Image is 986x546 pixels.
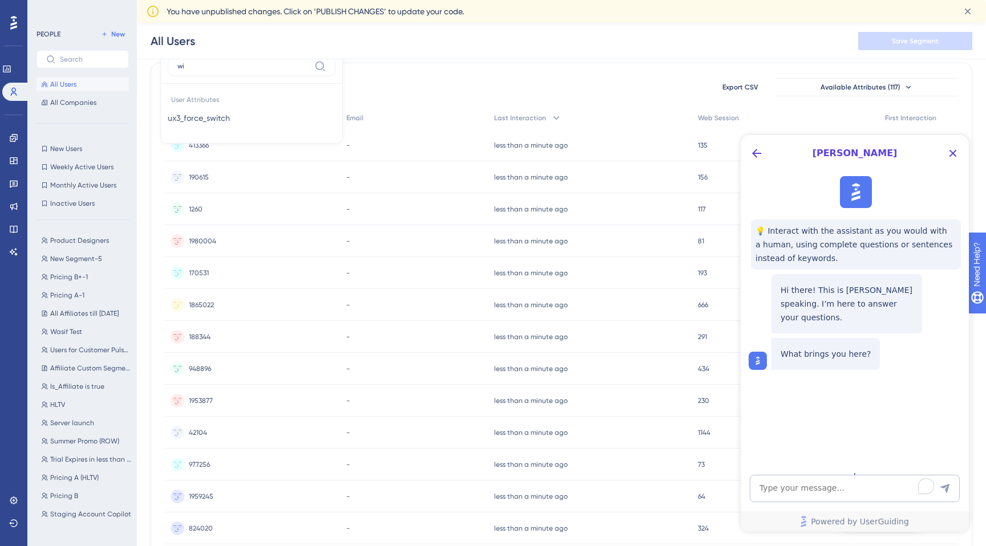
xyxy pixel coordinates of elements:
[346,141,350,150] span: -
[494,333,568,341] time: less than a minute ago
[50,491,78,500] span: Pricing B
[189,173,209,182] span: 190615
[37,434,136,448] button: Summer Promo (ROW)
[775,78,958,96] button: Available Attributes (117)
[189,300,214,309] span: 1865022
[346,428,350,437] span: -
[189,460,210,469] span: 977256
[189,205,203,214] span: 1260
[698,141,708,150] span: 135
[346,492,350,501] span: -
[177,62,310,71] input: Type the value
[168,111,230,125] span: ux3_force_switch
[50,455,131,464] span: Trial Expires in less than 48hrs
[494,205,568,213] time: less than a minute ago
[698,332,707,341] span: 291
[189,268,209,278] span: 170531
[494,237,568,245] time: less than a minute ago
[346,268,350,278] span: -
[346,396,350,405] span: -
[50,437,119,446] span: Summer Promo (ROW)
[189,141,209,150] span: 413366
[892,36,939,46] span: Save Segment
[712,78,769,96] button: Export CSV
[37,453,136,466] button: Trial Expires in less than 48hrs
[494,492,568,500] time: less than a minute ago
[858,32,972,50] button: Save Segment
[494,524,568,532] time: less than a minute ago
[698,237,704,246] span: 81
[698,300,708,309] span: 666
[885,113,936,123] span: First Interaction
[821,83,900,92] span: Available Attributes (117)
[50,510,131,519] span: Staging Account Copilot
[189,524,213,533] span: 824020
[346,237,350,246] span: -
[346,205,350,214] span: -
[494,461,568,468] time: less than a minute ago
[167,5,464,18] span: You have unpublished changes. Click on ‘PUBLISH CHANGES’ to update your code.
[27,3,71,17] span: Need Help?
[698,492,705,501] span: 64
[698,268,707,278] span: 193
[698,173,708,182] span: 156
[50,400,65,409] span: HLTV
[494,429,568,437] time: less than a minute ago
[494,173,568,181] time: less than a minute ago
[698,524,709,533] span: 324
[494,113,546,123] span: Last Interaction
[50,473,99,482] span: Pricing A (HLTV)
[494,397,568,405] time: less than a minute ago
[189,396,213,405] span: 1953877
[168,107,336,129] button: ux3_force_switch
[698,428,710,437] span: 1144
[189,237,216,246] span: 1980004
[346,364,350,373] span: -
[346,113,363,123] span: Email
[494,141,568,149] time: less than a minute ago
[189,428,207,437] span: 42104
[885,524,904,532] time: [DATE]
[698,396,709,405] span: 230
[494,269,568,277] time: less than a minute ago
